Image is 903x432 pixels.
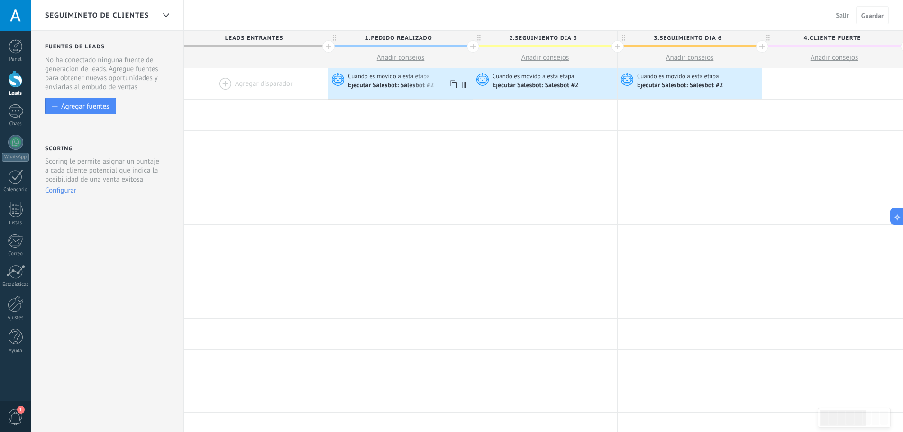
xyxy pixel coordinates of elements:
div: 2.SEGUIMIENTO DIA 3 [473,31,617,45]
button: Añadir consejos [328,47,473,68]
span: Cuando es movido a esta etapa [348,72,431,81]
p: Scoring le permite asignar un puntaje a cada cliente potencial que indica la posibilidad de una v... [45,157,163,184]
h2: Scoring [45,145,73,152]
div: 3.SEGUIMIENTO DIA 6 [618,31,762,45]
span: Añadir consejos [521,53,569,62]
span: 1.PEDIDO REALIZADO [328,31,468,46]
span: Salir [836,11,849,19]
span: Cuando es movido a esta etapa [637,72,721,81]
div: Estadísticas [2,282,29,288]
button: Guardar [856,6,889,24]
span: Guardar [861,12,884,19]
span: Cuando es movido a esta etapa [493,72,576,81]
div: No ha conectado ninguna fuente de generación de leads. Agregue fuentes para obtener nuevas oportu... [45,55,171,92]
span: 4.CLIENTE FUERTE [762,31,902,46]
div: Agregar fuentes [61,102,109,110]
div: Listas [2,220,29,226]
span: 3.SEGUIMIENTO DIA 6 [618,31,757,46]
div: 1.PEDIDO REALIZADO [328,31,473,45]
span: SEGUIMINETO DE CLIENTES [45,11,149,20]
div: SEGUIMINETO DE CLIENTES [158,6,174,25]
div: Ajustes [2,315,29,321]
button: Agregar fuentes [45,98,116,114]
button: Añadir consejos [473,47,617,68]
div: Calendario [2,187,29,193]
span: 2.SEGUIMIENTO DIA 3 [473,31,612,46]
span: Añadir consejos [377,53,425,62]
button: Configurar [45,186,76,195]
span: Leads Entrantes [184,31,323,46]
div: Chats [2,121,29,127]
span: 1 [17,406,25,414]
div: Ejecutar Salesbot: Salesbot #2 [493,82,580,90]
div: Leads [2,91,29,97]
span: Añadir consejos [811,53,858,62]
button: Añadir consejos [618,47,762,68]
div: WhatsApp [2,153,29,162]
div: Correo [2,251,29,257]
span: Añadir consejos [666,53,714,62]
button: Salir [832,8,853,22]
div: Ejecutar Salesbot: Salesbot #2 [348,82,436,90]
h2: Fuentes de leads [45,43,171,50]
div: Panel [2,56,29,63]
div: Leads Entrantes [184,31,328,45]
div: Ejecutar Salesbot: Salesbot #2 [637,82,725,90]
div: Ayuda [2,348,29,354]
